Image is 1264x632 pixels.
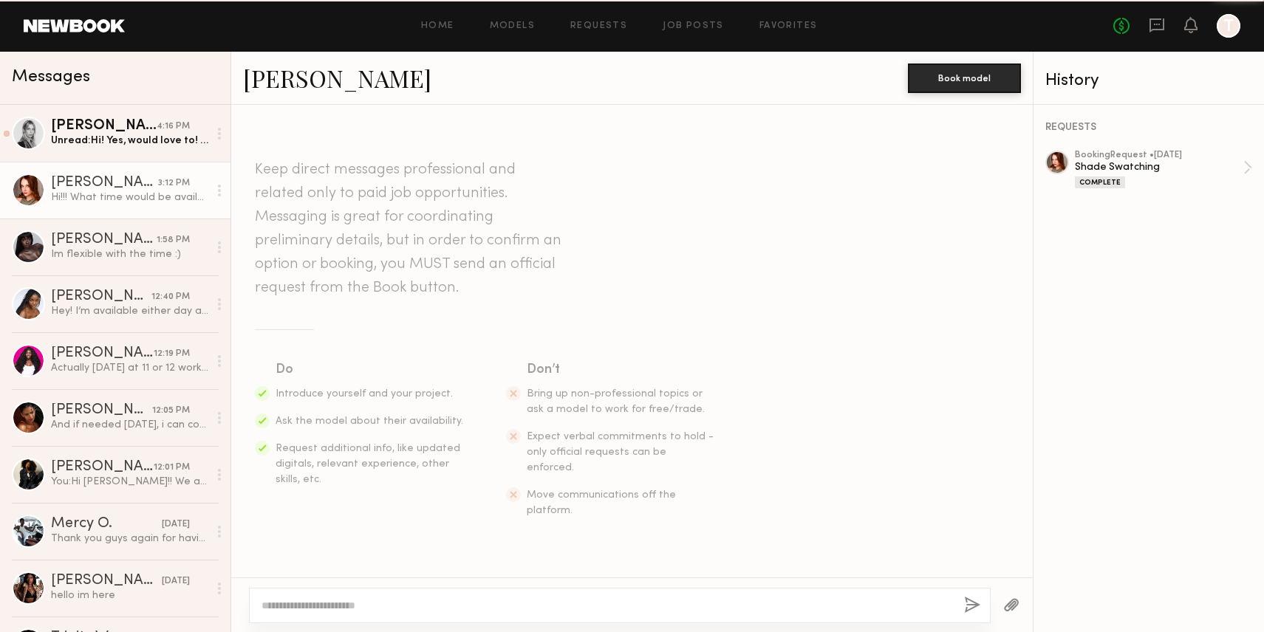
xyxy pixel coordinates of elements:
div: [PERSON_NAME] [51,289,151,304]
div: History [1045,72,1252,89]
span: Introduce yourself and your project. [276,389,453,399]
a: Favorites [759,21,818,31]
div: Mercy O. [51,517,162,532]
div: Thank you guys again for having me. 😊🙏🏿 [51,532,208,546]
div: Im flexible with the time :) [51,247,208,261]
div: Hey! I’m available either day anytime! [51,304,208,318]
div: Actually [DATE] at 11 or 12 works too so whichever fits your schedule best [51,361,208,375]
div: REQUESTS [1045,123,1252,133]
span: Ask the model about their availability. [276,416,463,426]
span: Messages [12,69,90,86]
div: 12:40 PM [151,290,190,304]
span: Bring up non-professional topics or ask a model to work for free/trade. [527,389,705,414]
div: You: Hi [PERSON_NAME]!! We are planning a bronzer shade swatch for [DATE], or [DATE] in [GEOGRAPH... [51,475,208,489]
span: Move communications off the platform. [527,490,676,515]
a: Job Posts [663,21,724,31]
a: bookingRequest •[DATE]Shade SwatchingComplete [1075,151,1252,188]
div: hello im here [51,588,208,602]
div: Shade Swatching [1075,160,1243,174]
div: [PERSON_NAME] [51,119,157,134]
div: [PERSON_NAME] [51,460,154,475]
a: Models [490,21,535,31]
div: Unread: Hi! Yes, would love to! I’m available [DATE] Best time would be around 12pm Let me know i... [51,134,208,148]
div: [PERSON_NAME] [51,176,158,190]
div: [PERSON_NAME] [51,574,162,588]
div: [DATE] [162,574,190,588]
div: 1:58 PM [157,233,190,247]
div: Don’t [527,360,716,380]
div: Do [276,360,465,380]
div: [DATE] [162,518,190,532]
div: 3:12 PM [158,176,190,190]
div: booking Request • [DATE] [1075,151,1243,160]
div: 12:19 PM [154,347,190,361]
a: Requests [570,21,627,31]
div: [PERSON_NAME] [51,233,157,247]
a: T [1217,14,1240,38]
a: Book model [908,71,1021,83]
div: [PERSON_NAME] [51,346,154,361]
div: And if needed [DATE], i can come anytime between 1 and 4:30 [51,418,208,432]
a: [PERSON_NAME] [243,62,431,94]
span: Expect verbal commitments to hold - only official requests can be enforced. [527,432,714,473]
div: Complete [1075,176,1125,188]
div: 12:05 PM [152,404,190,418]
header: Keep direct messages professional and related only to paid job opportunities. Messaging is great ... [255,158,565,300]
div: [PERSON_NAME] [51,403,152,418]
div: 12:01 PM [154,461,190,475]
span: Request additional info, like updated digitals, relevant experience, other skills, etc. [276,444,460,484]
button: Book model [908,63,1021,93]
div: Hi!!! What time would be available for [DATE]? I could do like noon [DATE]? [51,190,208,205]
div: 4:16 PM [157,120,190,134]
a: Home [421,21,454,31]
